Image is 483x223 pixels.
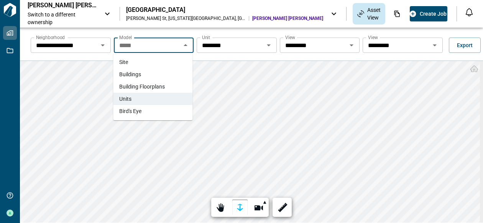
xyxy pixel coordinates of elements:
div: [GEOGRAPHIC_DATA] [126,6,323,14]
span: Building Floorplans [119,83,165,90]
label: Unit [202,34,210,41]
button: Open [429,40,440,51]
label: View [285,34,295,41]
button: Open notification feed [463,6,475,18]
span: Create Job [420,10,447,18]
label: View [368,34,378,41]
div: [PERSON_NAME] St , [US_STATE][GEOGRAPHIC_DATA] , [GEOGRAPHIC_DATA] [126,15,246,21]
button: Open [346,40,357,51]
button: Close [180,40,191,51]
span: Units [119,95,131,103]
button: Create Job [410,6,447,21]
span: Bird's Eye [119,107,141,115]
p: [PERSON_NAME] [PERSON_NAME] [28,2,97,9]
button: Open [263,40,274,51]
label: Neighborhood [36,34,65,41]
div: Documents [389,7,405,20]
span: Switch to a different ownership [28,11,97,26]
label: Model [119,34,132,41]
span: [PERSON_NAME] [PERSON_NAME] [252,15,323,21]
span: Asset View [367,6,381,21]
button: Open [97,40,108,51]
span: Export [457,41,473,49]
div: Asset View [353,3,385,25]
span: Buildings [119,71,141,78]
span: Site [119,58,128,66]
button: Export [449,38,481,53]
